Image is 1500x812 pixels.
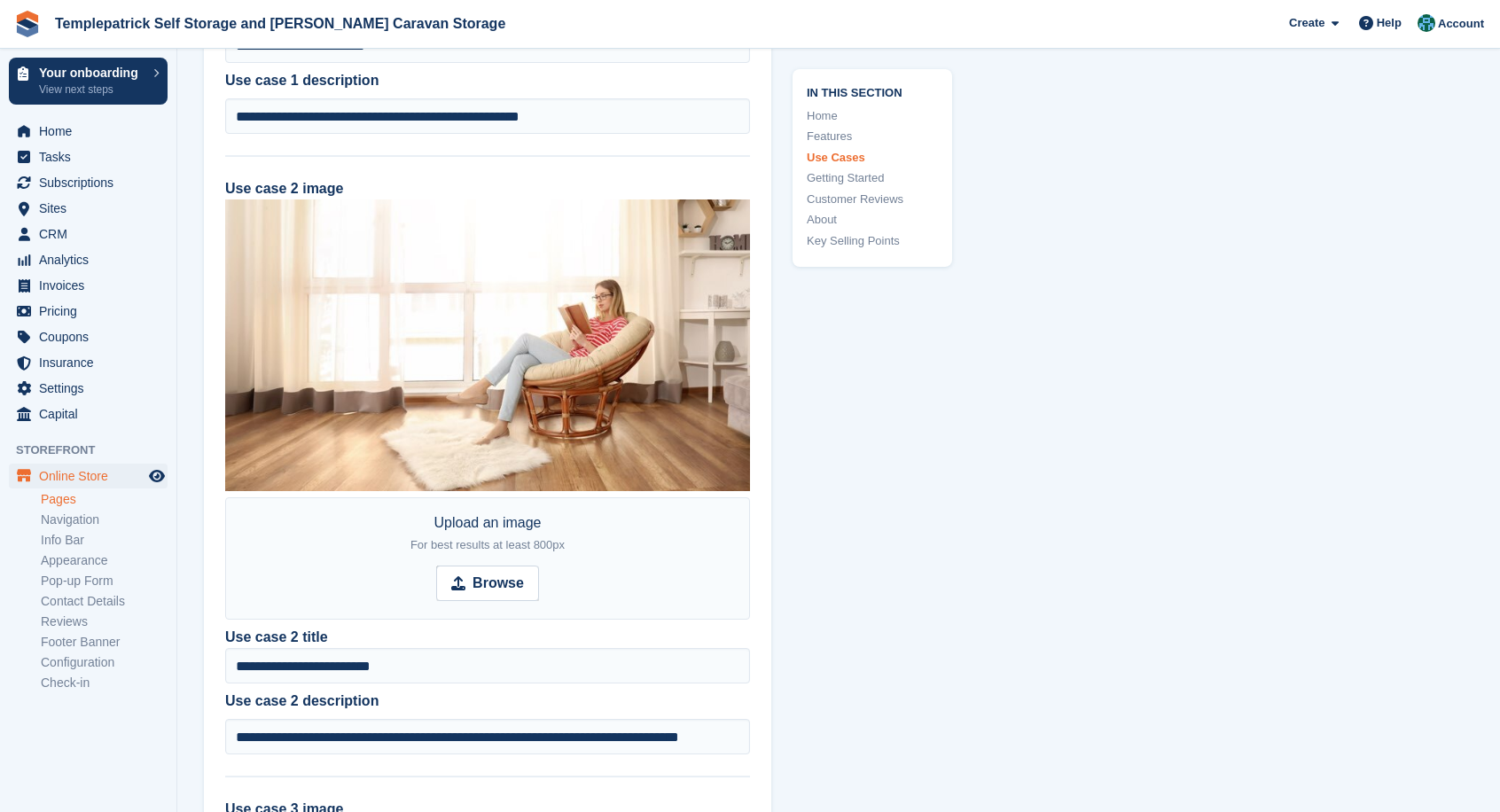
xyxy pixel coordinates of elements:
a: Navigation [41,511,168,528]
label: Use case 2 title [225,627,328,648]
label: Use case 2 image [225,181,343,196]
img: Gareth Hagan [1418,14,1435,32]
a: menu [9,196,168,221]
a: Features [807,128,938,145]
a: menu [9,222,168,246]
a: Getting Started [807,169,938,187]
a: menu [9,350,168,375]
a: menu [9,324,168,349]
a: menu [9,376,168,401]
span: Capital [39,402,145,426]
a: menu [9,119,168,144]
a: menu [9,299,168,324]
a: Customer Reviews [807,191,938,208]
a: Pages [41,491,168,508]
label: Use case 1 description [225,70,750,91]
a: Appearance [41,552,168,569]
p: Your onboarding [39,66,145,79]
a: Home [807,107,938,125]
p: View next steps [39,82,145,98]
a: Pop-up Form [41,573,168,589]
strong: Browse [473,573,524,594]
span: Coupons [39,324,145,349]
a: Configuration [41,654,168,671]
a: menu [9,402,168,426]
span: For best results at least 800px [410,538,565,551]
span: Home [39,119,145,144]
a: menu [9,144,168,169]
span: Account [1438,15,1484,33]
span: Storefront [16,441,176,459]
span: Online Store [39,464,145,488]
a: Templepatrick Self Storage and [PERSON_NAME] Caravan Storage [48,9,512,38]
img: create-space-in-your-life.jpg [225,199,750,491]
a: Your onboarding View next steps [9,58,168,105]
span: Analytics [39,247,145,272]
a: menu [9,170,168,195]
span: Sites [39,196,145,221]
img: stora-icon-8386f47178a22dfd0bd8f6a31ec36ba5ce8667c1dd55bd0f319d3a0aa187defe.svg [14,11,41,37]
span: Subscriptions [39,170,145,195]
a: Contact Details [41,593,168,610]
label: Use case 2 description [225,691,750,712]
a: Reviews [41,613,168,630]
div: Upload an image [410,512,565,555]
span: Tasks [39,144,145,169]
span: Invoices [39,273,145,298]
a: Use Cases [807,149,938,167]
a: Footer Banner [41,634,168,651]
a: Preview store [146,465,168,487]
input: Browse [436,566,539,601]
a: Info Bar [41,532,168,549]
a: menu [9,464,168,488]
span: CRM [39,222,145,246]
span: Create [1289,14,1324,32]
a: Key Selling Points [807,232,938,250]
span: Settings [39,376,145,401]
a: Check-in [41,675,168,691]
a: menu [9,247,168,272]
a: About [807,211,938,229]
span: Insurance [39,350,145,375]
span: Help [1377,14,1402,32]
a: menu [9,273,168,298]
span: In this section [807,83,938,100]
span: Pricing [39,299,145,324]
